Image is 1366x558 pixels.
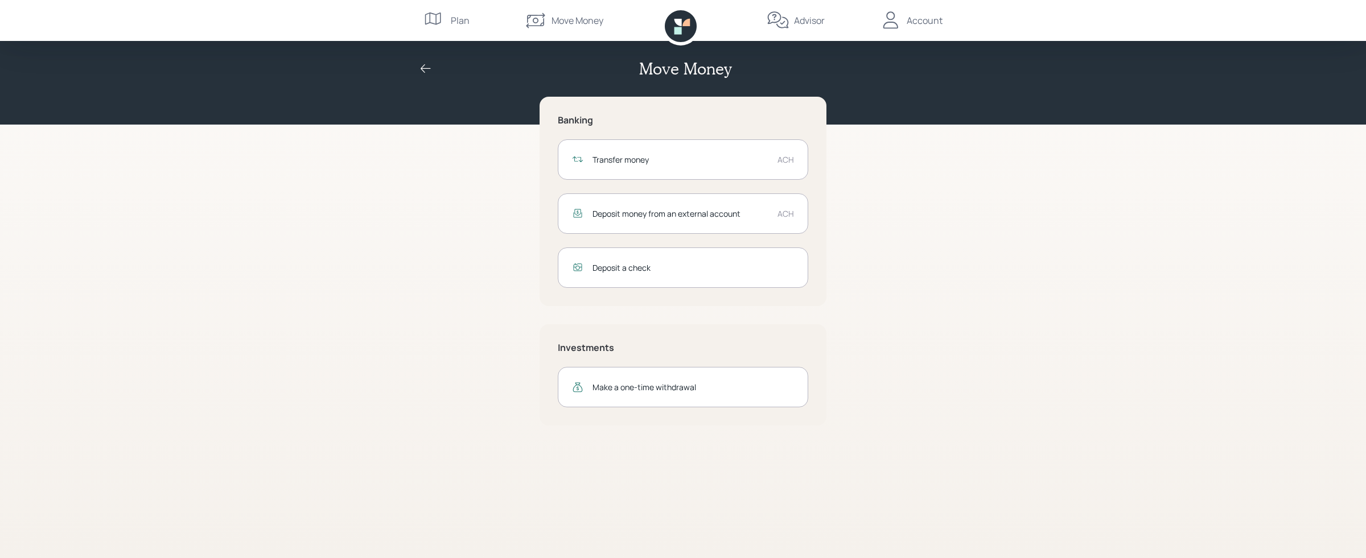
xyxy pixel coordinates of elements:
div: Deposit a check [593,262,794,274]
div: Plan [451,14,470,27]
div: Account [907,14,943,27]
div: ACH [777,154,794,166]
h5: Investments [558,342,808,353]
h2: Move Money [639,59,731,78]
div: Transfer money [593,154,768,166]
div: Advisor [794,14,825,27]
div: Move Money [552,14,603,27]
div: ACH [777,208,794,220]
h5: Banking [558,115,808,126]
div: Make a one-time withdrawal [593,381,794,393]
div: Deposit money from an external account [593,208,768,220]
